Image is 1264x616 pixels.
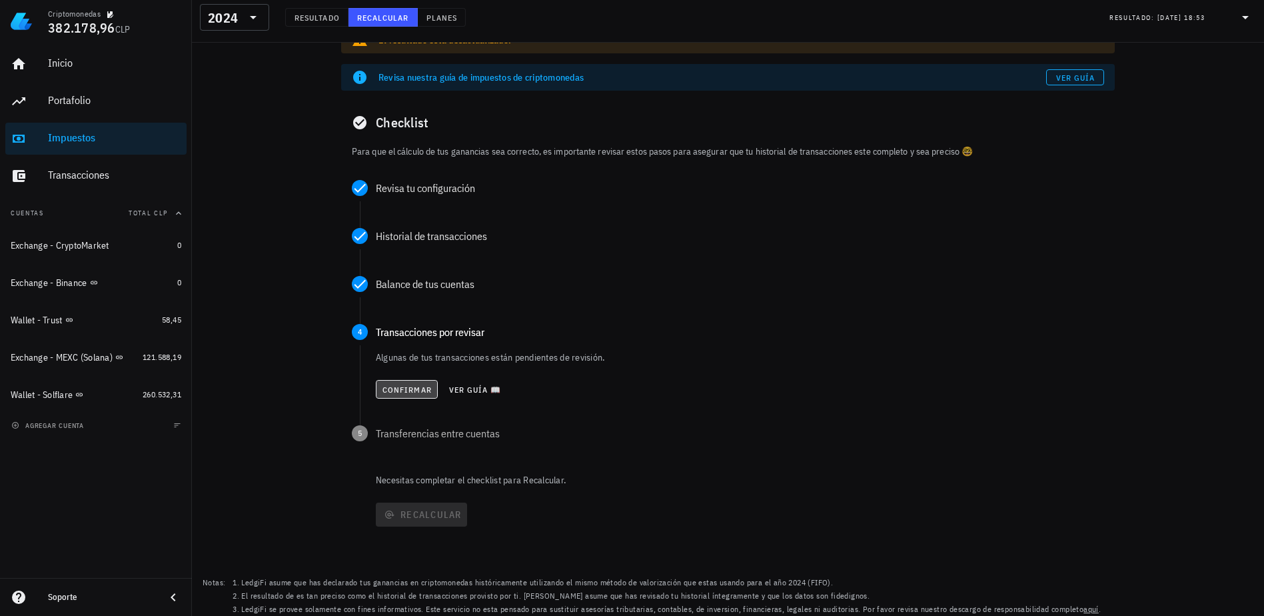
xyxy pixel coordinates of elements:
li: LedgiFi asume que has declarado tus ganancias en criptomonedas históricamente utilizando el mismo... [241,576,1101,589]
div: Wallet - Solflare [11,389,73,401]
span: 0 [177,277,181,287]
div: Resultado:[DATE] 18:53 [1101,5,1261,30]
span: Ver guía 📖 [448,385,502,395]
span: Planes [426,13,458,23]
a: Impuestos [5,123,187,155]
div: Exchange - Binance [11,277,87,289]
div: Exchange - MEXC (Solana) [11,352,113,363]
div: Revisa tu configuración [376,183,1104,193]
div: 2024 [200,4,269,31]
div: Portafolio [48,94,181,107]
span: Resultado [294,13,340,23]
div: Inicio [48,57,181,69]
a: Inicio [5,48,187,80]
p: Necesitas completar el checklist para Recalcular. [373,473,1115,487]
span: Confirmar [382,385,432,395]
span: 4 [352,324,368,340]
span: 121.588,19 [143,352,181,362]
div: Transacciones por revisar [376,327,1104,337]
button: Confirmar [376,380,438,399]
a: Ver guía [1046,69,1104,85]
div: Balance de tus cuentas [376,279,1104,289]
span: Ver guía [1055,73,1095,83]
a: Wallet - Solflare 260.532,31 [5,379,187,411]
p: Para que el cálculo de tus ganancias sea correcto, es importante revisar estos pasos para asegura... [352,144,1104,159]
div: Criptomonedas [48,9,101,19]
li: LedgiFi se provee solamente con fines informativos. Este servicio no esta pensado para sustituir ... [241,603,1101,616]
a: aquí [1083,604,1099,614]
li: El resultado de es tan preciso como el historial de transacciones provisto por ti. [PERSON_NAME] ... [241,589,1101,603]
div: Transacciones [48,169,181,181]
span: agregar cuenta [14,421,84,430]
a: Exchange - CryptoMarket 0 [5,229,187,261]
span: 5 [352,425,368,441]
button: agregar cuenta [8,419,90,432]
a: Portafolio [5,85,187,117]
span: Recalcular [356,13,409,23]
a: Exchange - MEXC (Solana) 121.588,19 [5,341,187,373]
a: Transacciones [5,160,187,192]
button: CuentasTotal CLP [5,197,187,229]
span: CLP [115,23,131,35]
button: Planes [418,8,466,27]
span: 58,45 [162,315,181,325]
button: Resultado [285,8,348,27]
div: Exchange - CryptoMarket [11,240,109,251]
div: Transferencias entre cuentas [376,428,1104,439]
a: Wallet - Trust 58,45 [5,304,187,336]
div: Historial de transacciones [376,231,1104,241]
div: Checklist [341,101,1115,144]
span: 0 [177,240,181,250]
div: Resultado: [1109,9,1157,26]
div: Revisa nuestra guía de impuestos de criptomonedas [378,71,1046,84]
div: Wallet - Trust [11,315,63,326]
p: Algunas de tus transacciones están pendientes de revisión. [376,351,1104,364]
div: [DATE] 18:53 [1157,11,1205,25]
div: 2024 [208,11,238,25]
a: Exchange - Binance 0 [5,267,187,299]
span: 382.178,96 [48,19,115,37]
div: Soporte [48,592,155,603]
span: Total CLP [129,209,168,217]
button: Recalcular [348,8,418,27]
div: Impuestos [48,131,181,144]
span: 260.532,31 [143,389,181,399]
button: Ver guía 📖 [443,380,507,399]
img: LedgiFi [11,11,32,32]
